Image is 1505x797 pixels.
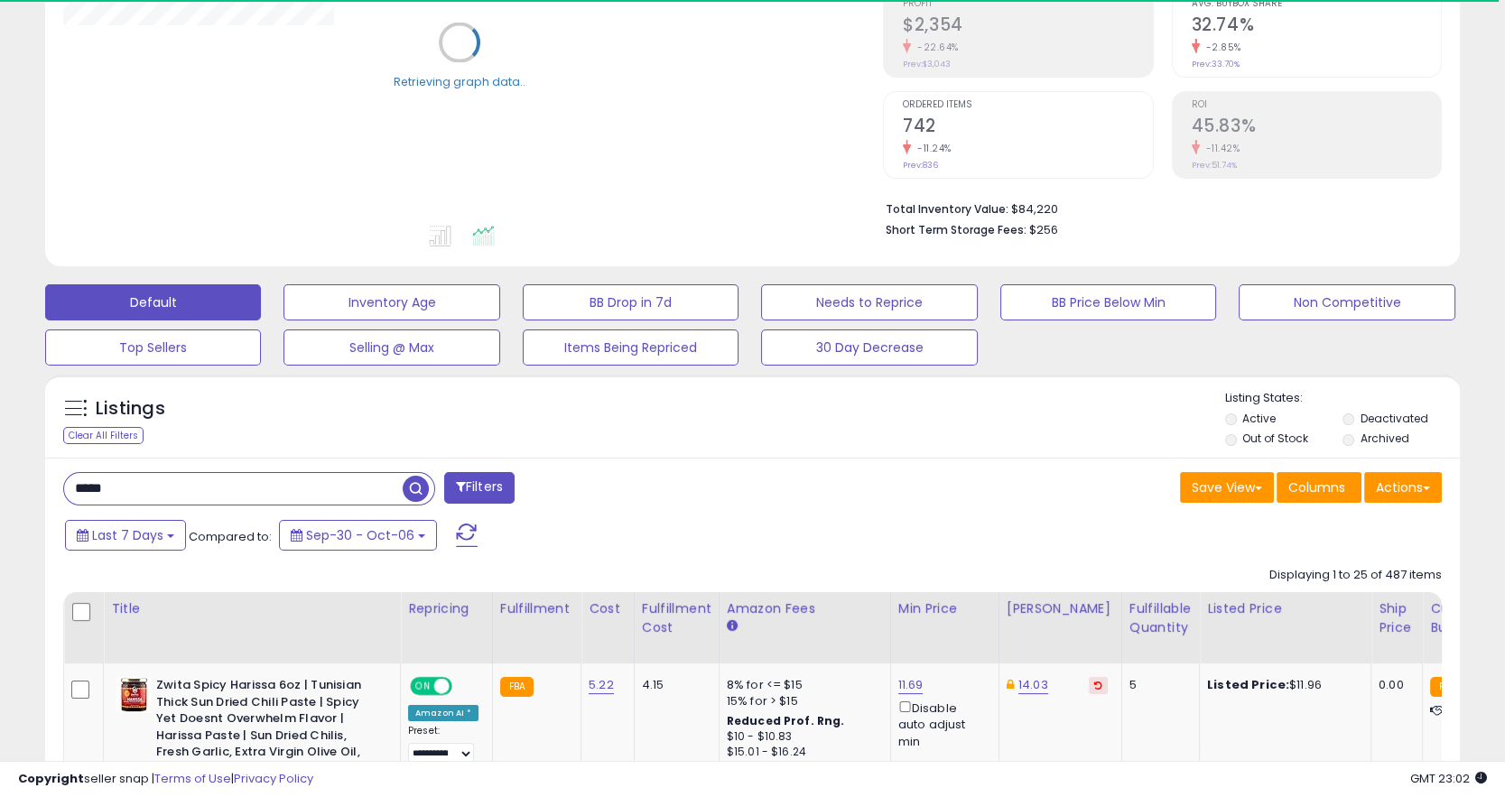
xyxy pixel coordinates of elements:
[412,679,434,694] span: ON
[154,770,231,787] a: Terms of Use
[1192,160,1237,171] small: Prev: 51.74%
[727,729,877,745] div: $10 - $10.83
[1379,599,1415,637] div: Ship Price
[523,329,739,366] button: Items Being Repriced
[1277,472,1361,503] button: Columns
[1242,411,1276,426] label: Active
[1239,284,1454,320] button: Non Competitive
[1007,599,1114,618] div: [PERSON_NAME]
[903,100,1152,110] span: Ordered Items
[1192,59,1240,70] small: Prev: 33.70%
[903,59,951,70] small: Prev: $3,043
[903,116,1152,140] h2: 742
[886,201,1008,217] b: Total Inventory Value:
[1200,142,1240,155] small: -11.42%
[727,693,877,709] div: 15% for > $15
[1000,284,1216,320] button: BB Price Below Min
[408,725,478,765] div: Preset:
[898,599,991,618] div: Min Price
[903,160,938,171] small: Prev: 836
[1269,567,1442,584] div: Displaying 1 to 25 of 487 items
[1192,14,1441,39] h2: 32.74%
[1129,599,1192,637] div: Fulfillable Quantity
[1207,677,1357,693] div: $11.96
[642,677,705,693] div: 4.15
[727,618,738,635] small: Amazon Fees.
[1361,411,1428,426] label: Deactivated
[18,770,84,787] strong: Copyright
[1207,676,1289,693] b: Listed Price:
[1200,41,1241,54] small: -2.85%
[306,526,414,544] span: Sep-30 - Oct-06
[18,771,313,788] div: seller snap | |
[1430,677,1463,697] small: FBA
[65,520,186,551] button: Last 7 Days
[1364,472,1442,503] button: Actions
[1242,431,1308,446] label: Out of Stock
[911,142,952,155] small: -11.24%
[500,677,534,697] small: FBA
[394,73,525,89] div: Retrieving graph data..
[1192,100,1441,110] span: ROI
[189,528,272,545] span: Compared to:
[523,284,739,320] button: BB Drop in 7d
[886,222,1027,237] b: Short Term Storage Fees:
[1361,431,1409,446] label: Archived
[903,14,1152,39] h2: $2,354
[111,599,393,618] div: Title
[761,329,977,366] button: 30 Day Decrease
[283,284,499,320] button: Inventory Age
[279,520,437,551] button: Sep-30 - Oct-06
[911,41,959,54] small: -22.64%
[408,705,478,721] div: Amazon AI *
[283,329,499,366] button: Selling @ Max
[500,599,573,618] div: Fulfillment
[727,599,883,618] div: Amazon Fees
[92,526,163,544] span: Last 7 Days
[96,396,165,422] h5: Listings
[408,599,485,618] div: Repricing
[1225,390,1460,407] p: Listing States:
[727,677,877,693] div: 8% for <= $15
[1379,677,1408,693] div: 0.00
[45,329,261,366] button: Top Sellers
[1192,116,1441,140] h2: 45.83%
[1410,770,1487,787] span: 2025-10-14 23:02 GMT
[1129,677,1185,693] div: 5
[589,676,614,694] a: 5.22
[450,679,478,694] span: OFF
[1207,599,1363,618] div: Listed Price
[1018,676,1048,694] a: 14.03
[234,770,313,787] a: Privacy Policy
[45,284,261,320] button: Default
[116,677,152,713] img: 51Kl4EIiszL._SL40_.jpg
[898,698,985,750] div: Disable auto adjust min
[642,599,711,637] div: Fulfillment Cost
[444,472,515,504] button: Filters
[727,713,845,728] b: Reduced Prof. Rng.
[898,676,924,694] a: 11.69
[761,284,977,320] button: Needs to Reprice
[886,197,1428,218] li: $84,220
[1029,221,1058,238] span: $256
[589,599,627,618] div: Cost
[1180,472,1274,503] button: Save View
[1288,478,1345,496] span: Columns
[63,427,144,444] div: Clear All Filters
